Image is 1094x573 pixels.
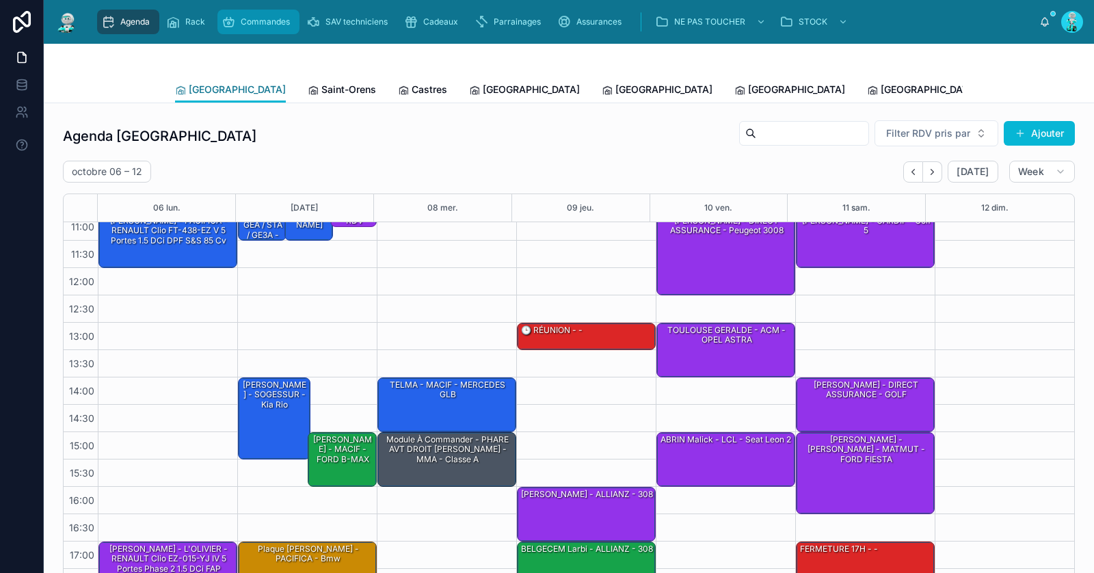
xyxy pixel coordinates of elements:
[308,433,377,486] div: [PERSON_NAME] - MACIF - FORD B-MAX
[799,434,933,466] div: [PERSON_NAME] - [PERSON_NAME] - MATMUT - FORD FIESTA
[494,16,541,27] span: Parrainages
[651,10,773,34] a: NE PAS TOUCHER
[99,214,237,267] div: [PERSON_NAME] - PACIFICA - RENAULT Clio FT-438-EZ V 5 Portes 1.5 dCi DPF S&S 85 cv
[66,494,98,506] span: 16:00
[241,543,375,565] div: Plaque [PERSON_NAME] - PACIFICA - Bmw
[567,194,594,222] button: 09 jeu.
[797,214,934,267] div: [PERSON_NAME] - CARDIF - golf 5
[63,126,256,146] h1: Agenda [GEOGRAPHIC_DATA]
[1018,165,1044,178] span: Week
[469,77,580,105] a: [GEOGRAPHIC_DATA]
[886,126,970,140] span: Filter RDV pris par
[1004,121,1075,146] button: Ajouter
[423,16,458,27] span: Cadeaux
[291,194,318,222] button: [DATE]
[321,83,376,96] span: Saint-Orens
[867,77,978,105] a: [GEOGRAPHIC_DATA]
[797,433,934,514] div: [PERSON_NAME] - [PERSON_NAME] - MATMUT - FORD FIESTA
[799,379,933,401] div: [PERSON_NAME] - DIRECT ASSURANCE - GOLF
[734,77,845,105] a: [GEOGRAPHIC_DATA]
[659,434,792,446] div: ABRIN Malick - LCL - Seat leon 2
[903,161,923,183] button: Back
[797,378,934,431] div: [PERSON_NAME] - DIRECT ASSURANCE - GOLF
[66,440,98,451] span: 15:00
[923,161,942,183] button: Next
[66,549,98,561] span: 17:00
[400,10,468,34] a: Cadeaux
[68,221,98,232] span: 11:00
[378,378,516,431] div: TELMA - MACIF - MERCEDES GLB
[66,522,98,533] span: 16:30
[842,194,870,222] button: 11 sam.
[66,467,98,479] span: 15:30
[981,194,1009,222] button: 12 dim.
[520,543,654,555] div: BELGECEM Larbi - ALLIANZ - 308
[799,16,827,27] span: STOCK
[602,77,712,105] a: [GEOGRAPHIC_DATA]
[615,83,712,96] span: [GEOGRAPHIC_DATA]
[66,330,98,342] span: 13:00
[398,77,447,105] a: Castres
[175,77,286,103] a: [GEOGRAPHIC_DATA]
[957,165,989,178] span: [DATE]
[427,194,458,222] button: 08 mer.
[120,16,150,27] span: Agenda
[470,10,550,34] a: Parrainages
[380,434,515,466] div: Module à commander - PHARE AVT DROIT [PERSON_NAME] - MMA - classe A
[520,324,584,336] div: 🕒 RÉUNION - -
[483,83,580,96] span: [GEOGRAPHIC_DATA]
[97,10,159,34] a: Agenda
[217,10,299,34] a: Commandes
[66,276,98,287] span: 12:00
[310,434,376,466] div: [PERSON_NAME] - MACIF - FORD B-MAX
[1009,161,1075,183] button: Week
[659,324,794,347] div: TOULOUSE GERALDE - ACM - OPEL ASTRA
[657,433,795,486] div: ABRIN Malick - LCL - Seat leon 2
[704,194,732,222] button: 10 ven.
[90,7,1039,37] div: scrollable content
[189,83,286,96] span: [GEOGRAPHIC_DATA]
[412,83,447,96] span: Castres
[748,83,845,96] span: [GEOGRAPHIC_DATA]
[659,215,794,237] div: [PERSON_NAME] - DIRECT ASSURANCE - Peugeot 3008
[520,488,654,501] div: [PERSON_NAME] - ALLIANZ - 308
[875,120,998,146] button: Select Button
[68,248,98,260] span: 11:30
[378,433,516,486] div: Module à commander - PHARE AVT DROIT [PERSON_NAME] - MMA - classe A
[657,323,795,377] div: TOULOUSE GERALDE - ACM - OPEL ASTRA
[66,303,98,315] span: 12:30
[799,215,933,237] div: [PERSON_NAME] - CARDIF - golf 5
[66,412,98,424] span: 14:30
[518,323,655,349] div: 🕒 RÉUNION - -
[799,543,879,555] div: FERMETURE 17H - -
[657,214,795,295] div: [PERSON_NAME] - DIRECT ASSURANCE - Peugeot 3008
[55,11,79,33] img: App logo
[775,10,855,34] a: STOCK
[553,10,631,34] a: Assurances
[72,165,142,178] h2: octobre 06 – 12
[881,83,978,96] span: [GEOGRAPHIC_DATA]
[241,379,309,411] div: [PERSON_NAME] - SOGESSUR - Kia rio
[162,10,215,34] a: Rack
[153,194,181,222] button: 06 lun.
[576,16,622,27] span: Assurances
[380,379,515,401] div: TELMA - MACIF - MERCEDES GLB
[948,161,998,183] button: [DATE]
[241,16,290,27] span: Commandes
[674,16,745,27] span: NE PAS TOUCHER
[101,215,236,247] div: [PERSON_NAME] - PACIFICA - RENAULT Clio FT-438-EZ V 5 Portes 1.5 dCi DPF S&S 85 cv
[302,10,397,34] a: SAV techniciens
[325,16,388,27] span: SAV techniciens
[66,385,98,397] span: 14:00
[308,77,376,105] a: Saint-Orens
[518,488,655,541] div: [PERSON_NAME] - ALLIANZ - 308
[185,16,205,27] span: Rack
